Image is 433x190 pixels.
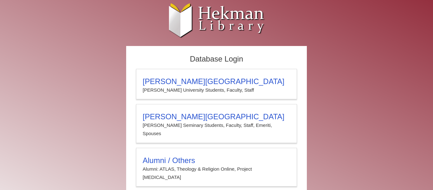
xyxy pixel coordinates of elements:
[143,121,290,138] p: [PERSON_NAME] Seminary Students, Faculty, Staff, Emeriti, Spouses
[133,53,300,66] h2: Database Login
[143,156,290,165] h3: Alumni / Others
[136,69,297,99] a: [PERSON_NAME][GEOGRAPHIC_DATA][PERSON_NAME] University Students, Faculty, Staff
[143,86,290,94] p: [PERSON_NAME] University Students, Faculty, Staff
[143,77,290,86] h3: [PERSON_NAME][GEOGRAPHIC_DATA]
[143,165,290,182] p: Alumni: ATLAS, Theology & Religion Online, Project [MEDICAL_DATA]
[143,112,290,121] h3: [PERSON_NAME][GEOGRAPHIC_DATA]
[143,156,290,182] summary: Alumni / OthersAlumni: ATLAS, Theology & Religion Online, Project [MEDICAL_DATA]
[136,104,297,143] a: [PERSON_NAME][GEOGRAPHIC_DATA][PERSON_NAME] Seminary Students, Faculty, Staff, Emeriti, Spouses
